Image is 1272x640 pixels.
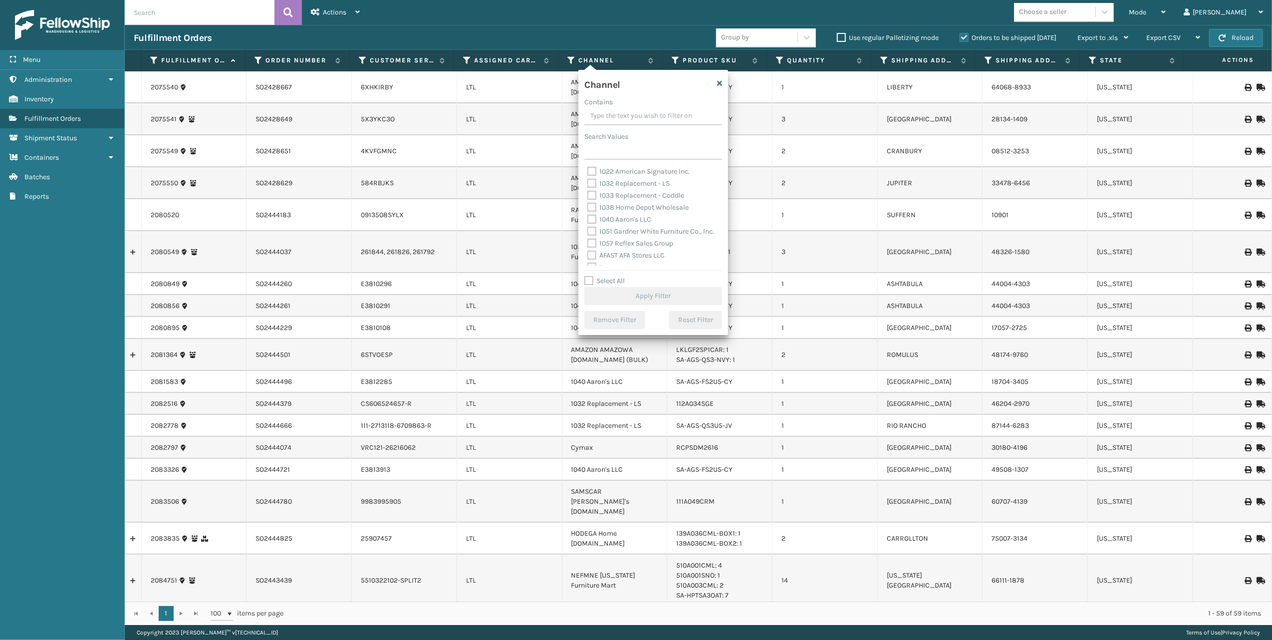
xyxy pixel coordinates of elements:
i: Print BOL [1245,351,1251,358]
i: Mark as Shipped [1257,498,1263,505]
a: LKLGF2SP1CAR: 1 [676,345,729,354]
i: Mark as Shipped [1257,303,1263,310]
td: 18704-3405 [983,371,1088,393]
label: Amazon [587,263,625,272]
td: 1 [772,199,878,231]
td: [US_STATE] [1088,167,1193,199]
button: Apply Filter [584,287,722,305]
td: SO2444379 [247,393,352,415]
td: [GEOGRAPHIC_DATA] [878,231,983,273]
td: JUPITER [878,167,983,199]
td: Cymax [562,437,668,459]
a: SA-AGS-QS3-NVY: 1 [676,355,735,364]
td: E3810291 [352,295,457,317]
td: 46204-2970 [983,393,1088,415]
td: SAMSCAR [PERSON_NAME]'s [DOMAIN_NAME] [562,481,668,523]
label: Fulfillment Order Id [161,56,226,65]
span: Export CSV [1146,33,1181,42]
a: 2083506 [151,497,179,507]
td: SO2428649 [247,103,352,135]
a: 2075540 [151,82,178,92]
td: 1040 Aaron's LLC [562,317,668,339]
i: Mark as Shipped [1257,84,1263,91]
td: 584RBJKS [352,167,457,199]
td: 261844, 261826, 261792 [352,231,457,273]
a: 2084751 [151,576,177,586]
td: [GEOGRAPHIC_DATA] [878,393,983,415]
td: [GEOGRAPHIC_DATA] [878,103,983,135]
td: 1040 Aaron's LLC [562,295,668,317]
td: 66111-1878 [983,555,1088,607]
td: SO2444074 [247,437,352,459]
h4: Channel [584,76,620,91]
label: Product SKU [683,56,748,65]
a: 2082516 [151,399,178,409]
td: [US_STATE] [1088,295,1193,317]
i: Mark as Shipped [1257,281,1263,288]
td: 5X3YKC3O [352,103,457,135]
td: LTL [457,231,562,273]
td: 1 [772,459,878,481]
td: [GEOGRAPHIC_DATA] [878,371,983,393]
a: Terms of Use [1186,629,1221,636]
td: [US_STATE] [1088,231,1193,273]
p: Copyright 2023 [PERSON_NAME]™ v [TECHNICAL_ID] [137,625,278,640]
label: 1032 Replacement - LS [587,179,670,188]
div: Choose a seller [1019,7,1066,17]
td: SO2444260 [247,273,352,295]
td: 1032 Replacement - LS [562,393,668,415]
a: 510A001SNO: 1 [676,571,720,580]
i: Mark as Shipped [1257,148,1263,155]
a: SA-AGS-QS3U5-JV [676,421,732,430]
td: VRC121-26216062 [352,437,457,459]
td: SO2444721 [247,459,352,481]
td: 1032 Replacement - LS [562,415,668,437]
td: AMAZON AMAZOWA [DOMAIN_NAME] (BULK) [562,135,668,167]
td: LTL [457,103,562,135]
label: 1057 Reflex Sales Group [587,239,673,248]
span: Export to .xls [1077,33,1118,42]
label: 1022 American Signature Inc. [587,167,690,176]
td: 87144-6283 [983,415,1088,437]
span: Actions [1187,52,1260,68]
td: 30180-4196 [983,437,1088,459]
i: Print BOL [1245,378,1251,385]
label: Quantity [787,56,852,65]
a: 2080520 [151,210,179,220]
td: SO2444666 [247,415,352,437]
span: Containers [24,153,59,162]
i: Mark as Shipped [1257,378,1263,385]
span: Mode [1129,8,1146,16]
td: 2 [772,167,878,199]
i: Mark as Shipped [1257,577,1263,584]
td: [GEOGRAPHIC_DATA] [878,437,983,459]
i: Mark as Shipped [1257,324,1263,331]
td: SO2428629 [247,167,352,199]
td: LTL [457,199,562,231]
td: SO2444261 [247,295,352,317]
td: [US_STATE] [1088,273,1193,295]
a: 2083835 [151,534,180,544]
label: 1051 Gardner White Furniture Co., Inc. [587,227,714,236]
td: 33478-6456 [983,167,1088,199]
td: 0913508SYLX [352,199,457,231]
span: items per page [211,606,283,621]
td: 6STVOESP [352,339,457,371]
td: LTL [457,415,562,437]
label: 1038 Home Depot Wholesale [587,203,689,212]
td: RIO RANCHO [878,415,983,437]
td: 1 [772,481,878,523]
td: 5510322102-SPLIT2 [352,555,457,607]
td: 6XHKIRBY [352,71,457,103]
i: Print BOL [1245,324,1251,331]
td: 1 [772,371,878,393]
label: Shipping Address City Zip Code [996,56,1060,65]
label: Use regular Palletizing mode [837,33,939,42]
td: CRANBURY [878,135,983,167]
td: LTL [457,339,562,371]
td: 25907457 [352,523,457,555]
td: SUFFERN [878,199,983,231]
td: SO2444037 [247,231,352,273]
a: 510A001CML: 4 [676,561,722,570]
a: SA-HPTSA3OAT: 7 [676,591,729,600]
